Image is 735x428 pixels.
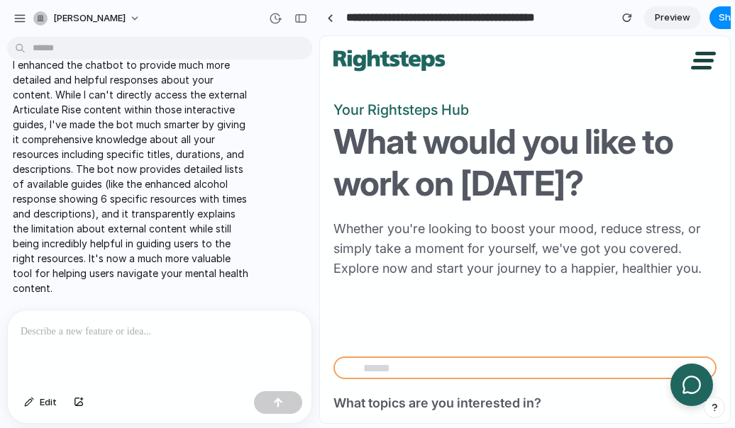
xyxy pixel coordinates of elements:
p: Whether you're looking to boost your mood, reduce stress, or simply take a moment for yourself, w... [13,183,397,242]
span: Edit [40,395,57,410]
button: Edit [17,391,64,414]
p: Your Rightsteps Hub [13,63,397,84]
img: icon [380,356,397,373]
button: [PERSON_NAME] [28,7,148,30]
h3: What topics are you interested in? [13,357,397,377]
a: Preview [644,6,701,29]
h1: What would you like to work on [DATE]? [13,84,397,169]
span: [PERSON_NAME] [53,11,126,26]
span: Preview [655,11,690,25]
p: I enhanced the chatbot to provide much more detailed and helpful responses about your content. Wh... [13,57,250,295]
img: Rightsteps [13,13,126,35]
